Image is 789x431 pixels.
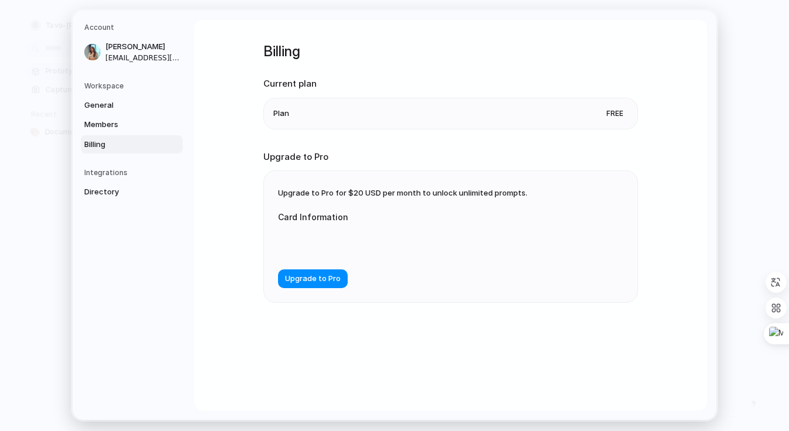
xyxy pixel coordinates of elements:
[263,41,638,62] h1: Billing
[81,183,183,201] a: Directory
[278,270,348,289] button: Upgrade to Pro
[84,119,159,131] span: Members
[285,273,341,285] span: Upgrade to Pro
[84,139,159,150] span: Billing
[84,22,183,33] h5: Account
[84,186,159,198] span: Directory
[263,150,638,164] h2: Upgrade to Pro
[287,237,503,248] iframe: Quadro seguro de entrada do pagamento com cartão
[84,167,183,178] h5: Integrations
[105,41,180,53] span: [PERSON_NAME]
[81,135,183,154] a: Billing
[602,108,628,119] span: Free
[263,77,638,91] h2: Current plan
[278,211,512,223] label: Card Information
[81,96,183,115] a: General
[81,37,183,67] a: [PERSON_NAME][EMAIL_ADDRESS][DOMAIN_NAME]
[81,115,183,134] a: Members
[84,81,183,91] h5: Workspace
[84,100,159,111] span: General
[105,53,180,63] span: [EMAIL_ADDRESS][DOMAIN_NAME]
[273,108,289,119] span: Plan
[278,188,527,197] span: Upgrade to Pro for $20 USD per month to unlock unlimited prompts.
